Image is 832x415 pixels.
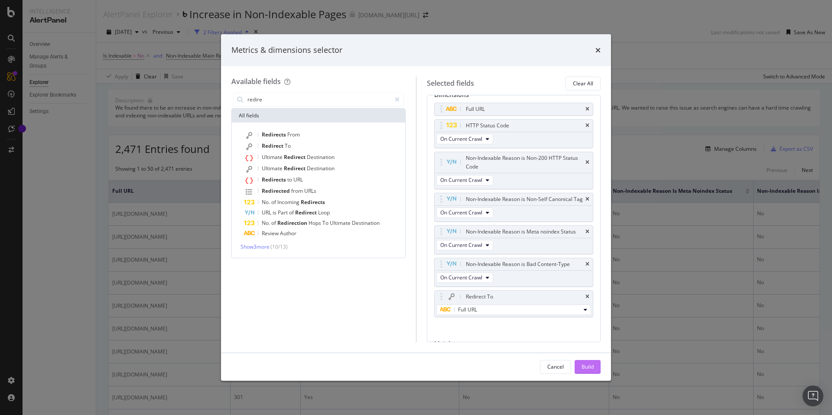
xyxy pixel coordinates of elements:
[247,93,391,106] input: Search by field name
[277,219,309,227] span: Redirection
[436,305,591,315] button: Full URL
[436,175,493,185] button: On Current Crawl
[273,209,278,216] span: is
[436,240,493,250] button: On Current Crawl
[440,176,482,184] span: On Current Crawl
[466,121,509,130] div: HTTP Status Code
[284,165,307,172] span: Redirect
[585,107,589,112] div: times
[231,45,342,56] div: Metrics & dimensions selector
[262,131,287,138] span: Redirects
[262,219,271,227] span: No.
[434,193,594,222] div: Non-Indexable Reason is Non-Self Canonical TagtimesOn Current Crawl
[466,292,493,301] div: Redirect To
[575,360,601,374] button: Build
[271,219,277,227] span: of
[466,195,583,204] div: Non-Indexable Reason is Non-Self Canonical Tag
[547,363,564,370] div: Cancel
[440,241,482,249] span: On Current Crawl
[440,135,482,143] span: On Current Crawl
[277,198,301,206] span: Incoming
[434,290,594,317] div: Redirect TotimesFull URL
[585,197,589,202] div: times
[232,109,405,123] div: All fields
[434,152,594,189] div: Non-Indexable Reason is Non-200 HTTP Status CodetimesOn Current Crawl
[585,229,589,234] div: times
[466,260,570,269] div: Non-Indexable Reason is Bad Content-Type
[466,105,485,113] div: Full URL
[436,207,493,218] button: On Current Crawl
[434,103,594,116] div: Full URLtimes
[458,306,477,313] span: Full URL
[352,219,380,227] span: Destination
[262,165,284,172] span: Ultimate
[240,243,270,250] span: Show 3 more
[287,176,293,183] span: to
[322,219,330,227] span: To
[436,272,493,283] button: On Current Crawl
[307,165,335,172] span: Destination
[434,119,594,148] div: HTTP Status CodetimesOn Current Crawl
[434,91,594,103] div: Dimensions
[262,142,285,149] span: Redirect
[262,187,291,195] span: Redirected
[301,198,325,206] span: Redirects
[262,209,273,216] span: URL
[565,77,601,91] button: Clear All
[287,131,300,138] span: From
[285,142,291,149] span: To
[330,219,352,227] span: Ultimate
[585,123,589,128] div: times
[573,80,593,87] div: Clear All
[295,209,318,216] span: Redirect
[271,198,277,206] span: of
[585,160,589,165] div: times
[540,360,571,374] button: Cancel
[595,45,601,56] div: times
[803,386,823,406] div: Open Intercom Messenger
[278,209,289,216] span: Part
[262,176,287,183] span: Redirects
[293,176,303,183] span: URL
[440,209,482,216] span: On Current Crawl
[231,77,281,86] div: Available fields
[291,187,304,195] span: from
[585,294,589,299] div: times
[289,209,295,216] span: of
[262,230,280,237] span: Review
[262,153,284,161] span: Ultimate
[309,219,322,227] span: Hops
[284,153,307,161] span: Redirect
[270,243,288,250] span: ( 10 / 13 )
[434,225,594,254] div: Non-Indexable Reason is Meta noindex StatustimesOn Current Crawl
[466,154,584,171] div: Non-Indexable Reason is Non-200 HTTP Status Code
[440,274,482,281] span: On Current Crawl
[221,34,611,381] div: modal
[434,258,594,287] div: Non-Indexable Reason is Bad Content-TypetimesOn Current Crawl
[436,134,493,144] button: On Current Crawl
[304,187,316,195] span: URLs
[318,209,330,216] span: Loop
[307,153,335,161] span: Destination
[466,227,576,236] div: Non-Indexable Reason is Meta noindex Status
[262,198,271,206] span: No.
[585,262,589,267] div: times
[582,363,594,370] div: Build
[427,78,474,88] div: Selected fields
[280,230,296,237] span: Author
[434,339,594,351] div: Metrics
